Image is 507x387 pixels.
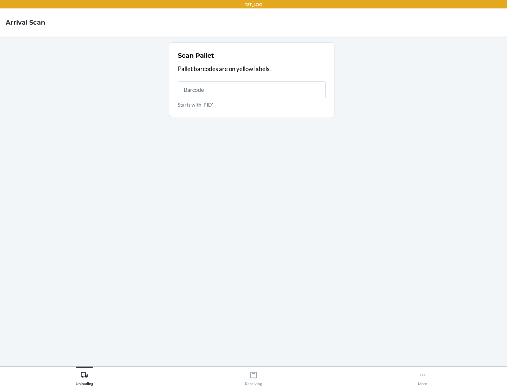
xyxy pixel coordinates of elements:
h4: Arrival Scan [6,18,45,27]
p: TST_LOG [245,1,262,8]
input: Starts with 'PID' [178,81,326,98]
button: More [338,367,507,386]
div: More [418,368,427,386]
div: Unloading [76,368,93,386]
p: Starts with 'PID' [178,101,326,108]
h2: Scan Pallet [178,51,214,60]
div: Receiving [245,368,262,386]
p: Pallet barcodes are on yellow labels. [178,64,326,74]
button: Receiving [169,367,338,386]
